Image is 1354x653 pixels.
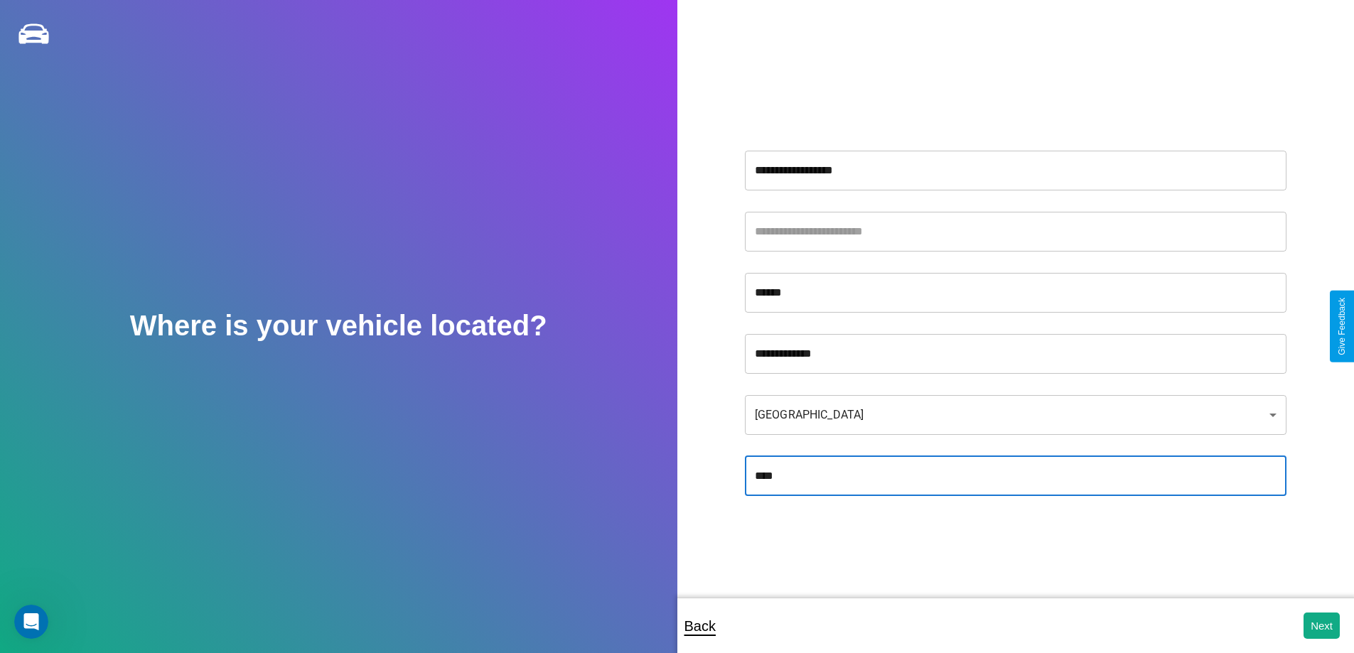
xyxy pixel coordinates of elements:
[684,613,716,639] p: Back
[1337,298,1347,355] div: Give Feedback
[745,395,1286,435] div: [GEOGRAPHIC_DATA]
[14,605,48,639] iframe: Intercom live chat
[130,310,547,342] h2: Where is your vehicle located?
[1304,612,1340,639] button: Next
